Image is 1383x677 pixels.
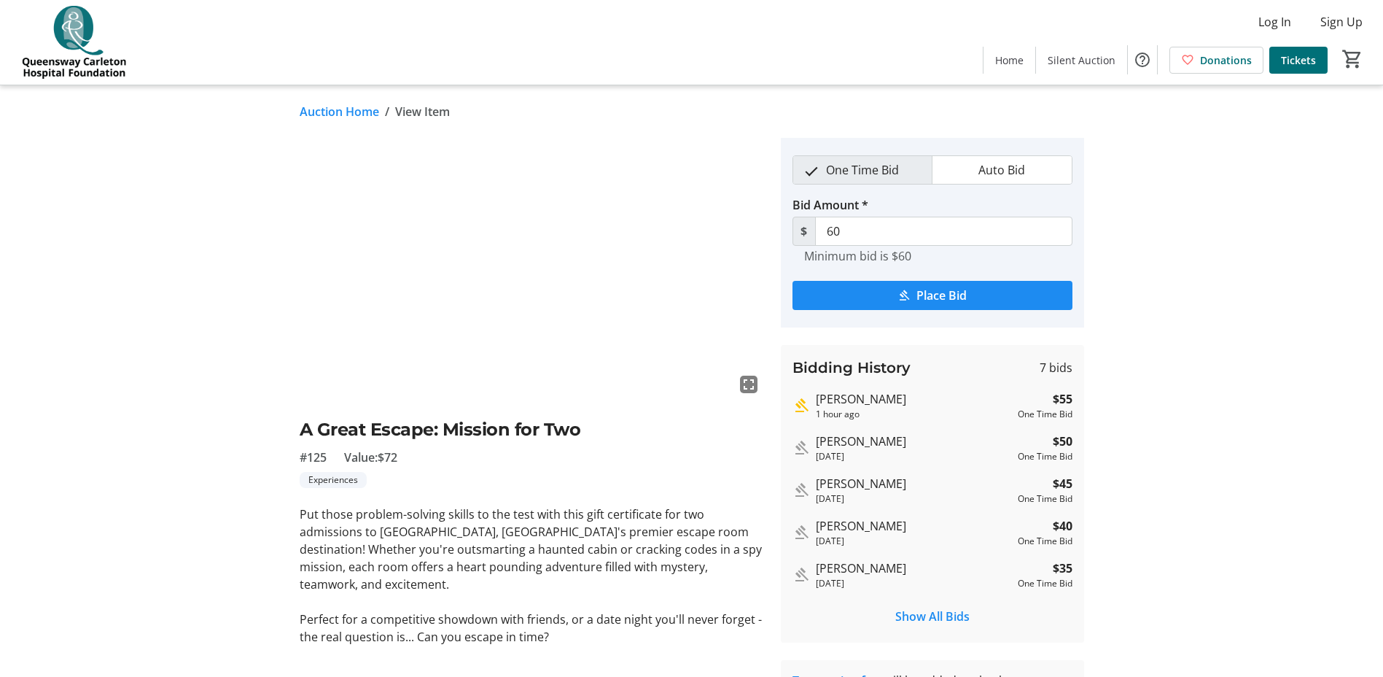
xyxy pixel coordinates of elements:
[300,506,763,593] p: Put those problem-solving skills to the test with this gift certificate for two admissions to [GE...
[300,103,379,120] a: Auction Home
[300,472,367,488] tr-label-badge: Experiences
[395,103,450,120] span: View Item
[792,602,1072,631] button: Show All Bids
[1036,47,1127,74] a: Silent Auction
[995,53,1024,68] span: Home
[385,103,389,120] span: /
[816,560,1012,577] div: [PERSON_NAME]
[895,608,970,625] span: Show All Bids
[983,47,1035,74] a: Home
[344,449,397,466] span: Value: $72
[1040,359,1072,376] span: 7 bids
[740,376,757,393] mat-icon: fullscreen
[792,281,1072,310] button: Place Bid
[816,433,1012,450] div: [PERSON_NAME]
[1048,53,1115,68] span: Silent Auction
[1309,10,1374,34] button: Sign Up
[1320,13,1363,31] span: Sign Up
[816,517,1012,535] div: [PERSON_NAME]
[792,566,810,584] mat-icon: Outbid
[792,397,810,414] mat-icon: Highest bid
[1339,46,1366,72] button: Cart
[1053,560,1072,577] strong: $35
[1128,45,1157,74] button: Help
[792,196,868,214] label: Bid Amount *
[816,492,1012,506] div: [DATE]
[816,408,1012,421] div: 1 hour ago
[817,156,908,184] span: One Time Bid
[792,524,810,541] mat-icon: Outbid
[1018,535,1072,548] div: One Time Bid
[1281,53,1316,68] span: Tickets
[816,450,1012,463] div: [DATE]
[792,357,911,379] h3: Bidding History
[1269,47,1328,74] a: Tickets
[1018,492,1072,506] div: One Time Bid
[1247,10,1303,34] button: Log In
[1169,47,1263,74] a: Donations
[9,6,139,79] img: QCH Foundation's Logo
[916,287,967,304] span: Place Bid
[1200,53,1252,68] span: Donations
[1053,475,1072,492] strong: $45
[1018,450,1072,463] div: One Time Bid
[1018,408,1072,421] div: One Time Bid
[816,577,1012,590] div: [DATE]
[300,417,763,443] h2: A Great Escape: Mission for Two
[300,611,763,646] p: Perfect for a competitive showdown with friends, or a date night you'll never forget - the real q...
[970,156,1034,184] span: Auto Bid
[1018,577,1072,590] div: One Time Bid
[816,535,1012,548] div: [DATE]
[300,138,763,399] img: Image
[1053,433,1072,450] strong: $50
[816,390,1012,408] div: [PERSON_NAME]
[1258,13,1291,31] span: Log In
[792,439,810,457] mat-icon: Outbid
[1053,517,1072,535] strong: $40
[792,217,816,246] span: $
[816,475,1012,492] div: [PERSON_NAME]
[792,481,810,499] mat-icon: Outbid
[804,249,911,263] tr-hint: Minimum bid is $60
[1053,390,1072,408] strong: $55
[300,449,327,466] span: #125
